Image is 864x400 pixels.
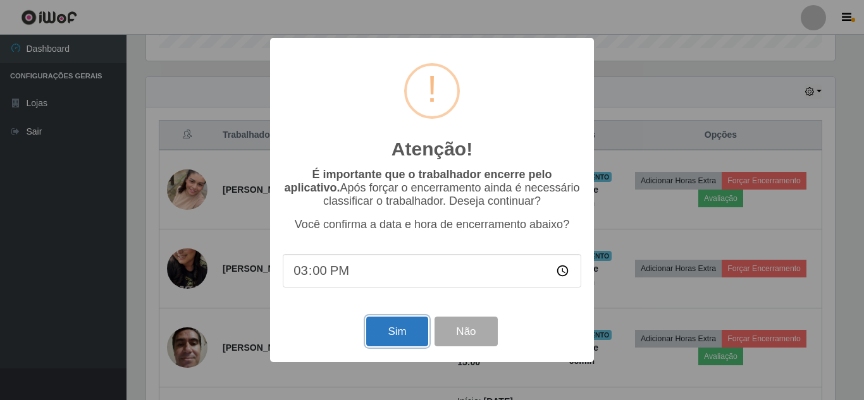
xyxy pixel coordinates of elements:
p: Após forçar o encerramento ainda é necessário classificar o trabalhador. Deseja continuar? [283,168,581,208]
p: Você confirma a data e hora de encerramento abaixo? [283,218,581,231]
h2: Atenção! [392,138,472,161]
button: Não [435,317,497,346]
button: Sim [366,317,428,346]
b: É importante que o trabalhador encerre pelo aplicativo. [284,168,552,194]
